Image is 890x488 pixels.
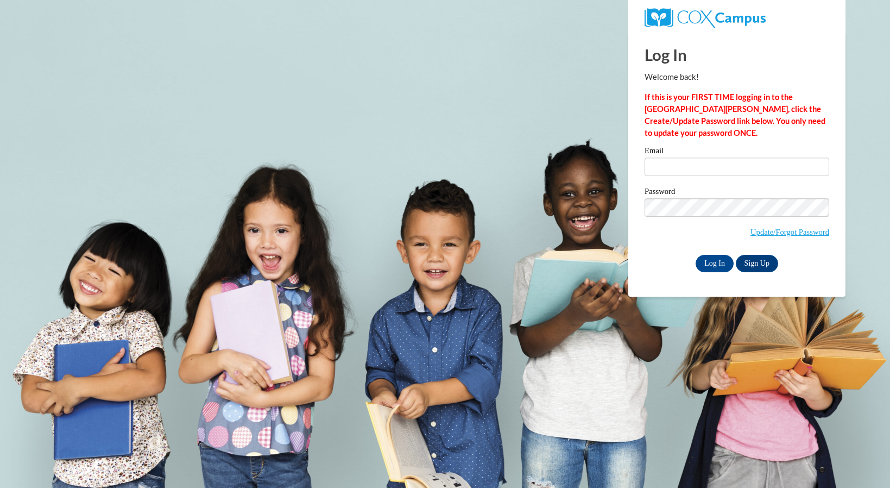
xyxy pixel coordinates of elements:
a: Sign Up [736,255,778,272]
img: COX Campus [645,8,766,28]
h1: Log In [645,43,829,66]
input: Log In [696,255,734,272]
strong: If this is your FIRST TIME logging in to the [GEOGRAPHIC_DATA][PERSON_NAME], click the Create/Upd... [645,92,825,137]
a: Update/Forgot Password [750,228,829,236]
a: COX Campus [645,12,766,22]
label: Email [645,147,829,158]
p: Welcome back! [645,71,829,83]
label: Password [645,187,829,198]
